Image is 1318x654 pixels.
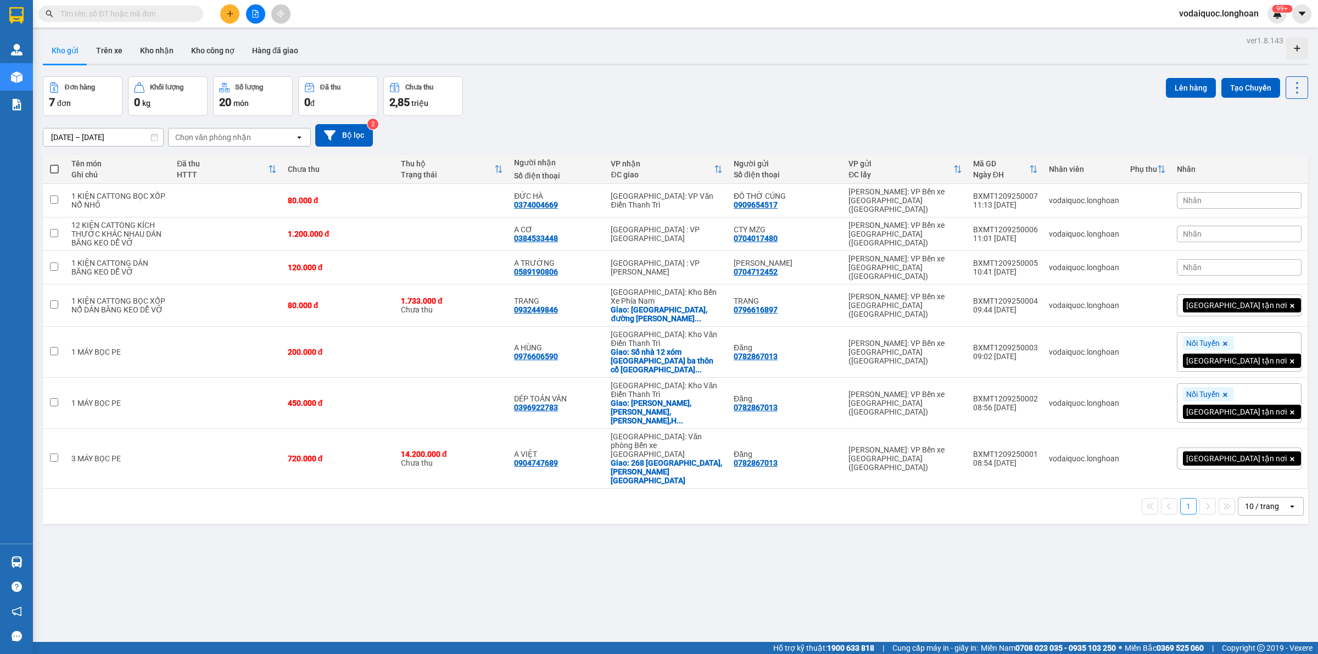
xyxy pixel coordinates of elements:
th: Toggle SortBy [605,155,728,184]
div: A TRƯỜNG [514,259,600,267]
div: [PERSON_NAME]: VP Bến xe [GEOGRAPHIC_DATA] ([GEOGRAPHIC_DATA]) [848,339,962,365]
div: 1.200.000 đ [288,230,390,238]
span: vodaiquoc.longhoan [1170,7,1267,20]
span: Nối Tuyến [1186,389,1220,399]
div: vodaiquoc.longhoan [1049,454,1119,463]
span: ... [695,365,702,374]
div: Chưa thu [401,297,503,314]
div: 09:02 [DATE] [973,352,1038,361]
div: Chưa thu [288,165,390,174]
span: copyright [1257,644,1265,652]
img: logo-vxr [9,7,24,24]
span: caret-down [1297,9,1307,19]
div: BXMT1209250001 [973,450,1038,459]
div: 0782867013 [734,403,778,412]
th: Toggle SortBy [395,155,509,184]
strong: 0708 023 035 - 0935 103 250 [1015,644,1116,652]
div: 11:01 [DATE] [973,234,1038,243]
th: Toggle SortBy [843,155,967,184]
div: Thu hộ [401,159,494,168]
div: [PERSON_NAME]: VP Bến xe [GEOGRAPHIC_DATA] ([GEOGRAPHIC_DATA]) [848,221,962,247]
div: Đăng [734,450,837,459]
div: 3 MÁY BỌC PE [71,454,166,463]
div: 80.000 đ [288,196,390,205]
div: 1 MÁY BỌC PE [71,348,166,356]
div: [PERSON_NAME]: VP Bến xe [GEOGRAPHIC_DATA] ([GEOGRAPHIC_DATA]) [848,445,962,472]
div: 0932449846 [514,305,558,314]
input: Select a date range. [43,128,163,146]
input: Tìm tên, số ĐT hoặc mã đơn [60,8,190,20]
img: icon-new-feature [1272,9,1282,19]
div: Đăng [734,343,837,352]
div: 0909654517 [734,200,778,209]
div: vodaiquoc.longhoan [1049,348,1119,356]
div: Tên món [71,159,166,168]
div: A VIỆT [514,450,600,459]
div: BXMT1209250007 [973,192,1038,200]
span: đ [310,99,315,108]
div: Giao: 268 Đà Nẵng, Ngô Quyền Hải Phòng [611,459,723,485]
span: ⚪️ [1119,646,1122,650]
span: message [12,631,22,641]
div: BXMT1209250003 [973,343,1038,352]
button: Kho nhận [131,37,182,64]
button: Lên hàng [1166,78,1216,98]
div: BXMT1209250002 [973,394,1038,403]
button: Kho gửi [43,37,87,64]
sup: 2 [367,119,378,130]
div: Nhãn [1177,165,1302,174]
div: Người nhận [514,158,600,167]
strong: 1900 633 818 [827,644,874,652]
div: Giao: HẢI DƯƠNG-TRÚC LÂM,HOÀNG DIỆU,GIA LỘC,HẢI DƯƠNG [611,399,723,425]
div: [PERSON_NAME]: VP Bến xe [GEOGRAPHIC_DATA] ([GEOGRAPHIC_DATA]) [848,390,962,416]
div: Phụ thu [1130,165,1157,174]
button: Hàng đã giao [243,37,307,64]
div: Người gửi [734,159,837,168]
div: 0796616897 [734,305,778,314]
div: ĐỒ THỜ CÚNG [734,192,837,200]
div: 200.000 đ [288,348,390,356]
div: Số lượng [235,83,263,91]
span: search [46,10,53,18]
span: triệu [411,99,428,108]
div: vodaiquoc.longhoan [1049,399,1119,407]
div: 09:44 [DATE] [973,305,1038,314]
div: 08:56 [DATE] [973,403,1038,412]
th: Toggle SortBy [171,155,282,184]
svg: open [295,133,304,142]
div: Đã thu [320,83,340,91]
th: Toggle SortBy [1125,155,1171,184]
div: [PERSON_NAME]: VP Bến xe [GEOGRAPHIC_DATA] ([GEOGRAPHIC_DATA]) [848,292,962,318]
div: 1.733.000 đ [401,297,503,305]
div: [GEOGRAPHIC_DATA] : VP [GEOGRAPHIC_DATA] [611,225,723,243]
div: Chọn văn phòng nhận [175,132,251,143]
div: ver 1.8.143 [1247,35,1283,47]
div: 0589190806 [514,267,558,276]
span: Nhãn [1183,230,1202,238]
div: Nhân viên [1049,165,1119,174]
div: 0782867013 [734,352,778,361]
div: TRANG [514,297,600,305]
span: kg [142,99,150,108]
button: Bộ lọc [315,124,373,147]
img: warehouse-icon [11,71,23,83]
div: 0976606590 [514,352,558,361]
div: 12 KIỆN CATTONG KÍCH THƯỚC KHÁC NHAU DÁN BĂNG KEO DỄ VỠ [71,221,166,247]
div: Giao: Số nhà 12 xóm Trần Phú ba thôn cổ châu xã Châu Can huyện Phú Xuyên,HÀ NỘI [611,348,723,374]
div: 0704017480 [734,234,778,243]
div: BXMT1209250006 [973,225,1038,234]
div: vodaiquoc.longhoan [1049,196,1119,205]
div: 10 / trang [1245,501,1279,512]
div: 0704712452 [734,267,778,276]
div: 10:41 [DATE] [973,267,1038,276]
span: plus [226,10,234,18]
button: Chưa thu2,85 triệu [383,76,463,116]
span: Nhãn [1183,196,1202,205]
div: [GEOGRAPHIC_DATA]: Kho Bến Xe Phía Nam [611,288,723,305]
button: caret-down [1292,4,1311,24]
div: TRANG [734,297,837,305]
span: Nối Tuyến [1186,338,1220,348]
span: ... [677,416,683,425]
div: vodaiquoc.longhoan [1049,230,1119,238]
div: [GEOGRAPHIC_DATA]: Kho Văn Điển Thanh Trì [611,330,723,348]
